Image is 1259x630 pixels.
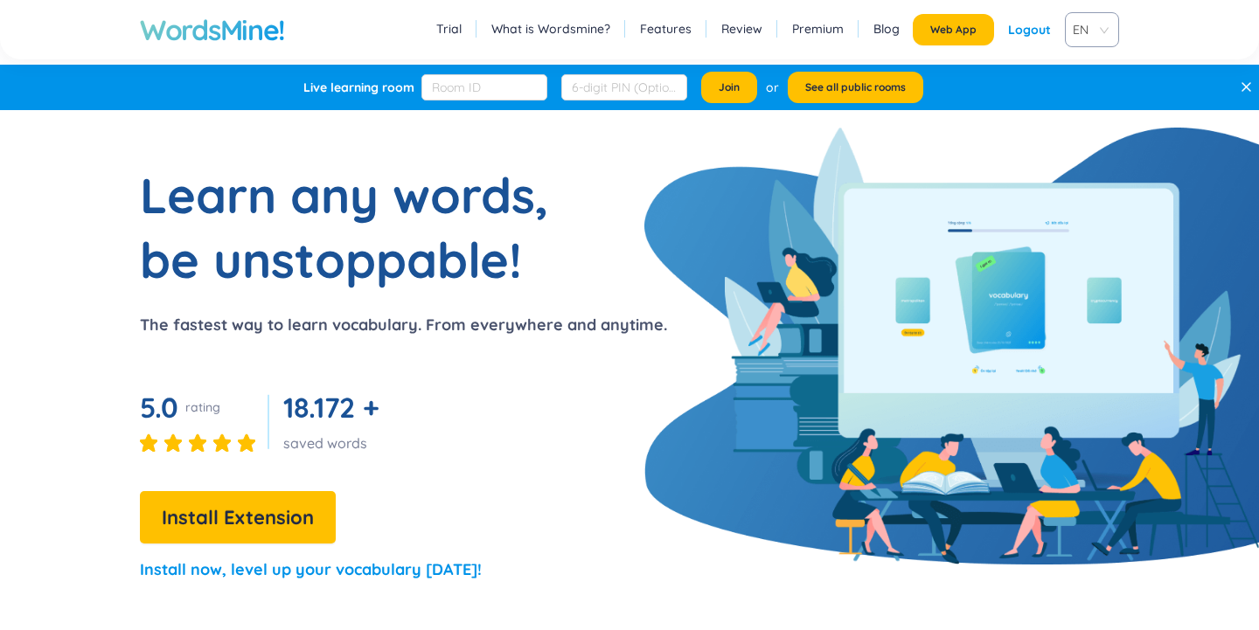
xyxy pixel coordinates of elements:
p: The fastest way to learn vocabulary. From everywhere and anytime. [140,313,667,337]
span: 5.0 [140,390,178,425]
input: Room ID [421,74,547,100]
a: Premium [792,20,844,38]
span: Join [719,80,740,94]
div: rating [185,398,220,416]
a: Review [721,20,762,38]
div: Logout [1008,14,1051,45]
span: Install Extension [162,502,314,533]
span: Web App [930,23,977,37]
div: or [766,78,779,97]
div: Live learning room [303,79,414,96]
input: 6-digit PIN (Optional) [561,74,687,100]
button: Join [701,72,757,103]
span: See all public rooms [805,80,906,94]
button: Install Extension [140,491,336,543]
a: Blog [873,20,900,38]
span: VIE [1073,17,1104,43]
p: Install now, level up your vocabulary [DATE]! [140,557,482,582]
a: What is Wordsmine? [491,20,610,38]
a: Install Extension [140,510,336,528]
div: saved words [283,433,386,453]
h1: Learn any words, be unstoppable! [140,163,577,292]
button: Web App [913,14,994,45]
span: 18.172 + [283,390,379,425]
button: See all public rooms [788,72,923,103]
a: WordsMine! [140,12,285,47]
a: Trial [436,20,462,38]
a: Features [640,20,692,38]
